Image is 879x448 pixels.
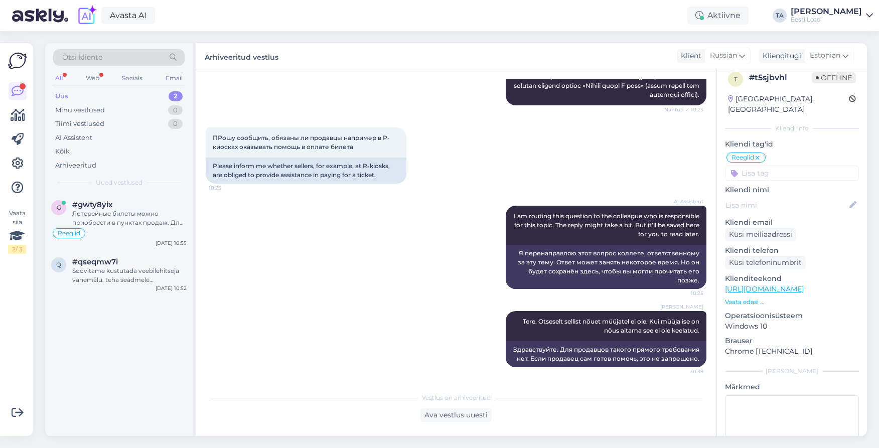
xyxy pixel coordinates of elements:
span: Reeglid [731,155,754,161]
span: Offline [812,72,856,83]
div: Socials [120,72,144,85]
label: Arhiveeritud vestlus [205,49,278,63]
div: Klienditugi [759,51,801,61]
div: 2 [169,91,183,101]
p: Chrome [TECHNICAL_ID] [725,346,859,357]
div: AI Assistent [55,133,92,143]
div: [GEOGRAPHIC_DATA], [GEOGRAPHIC_DATA] [728,94,849,115]
a: [PERSON_NAME]Eesti Loto [791,8,873,24]
span: I am routing this question to the colleague who is responsible for this topic. The reply might ta... [514,212,701,238]
span: Uued vestlused [96,178,142,187]
p: Klienditeekond [725,273,859,284]
p: Windows 10 [725,321,859,332]
div: Я перенаправляю этот вопрос коллеге, ответственному за эту тему. Ответ может занять некоторое вре... [506,245,706,289]
div: Лотерейные билеты можно приобрести в пунктах продаж. Для получения подробной информации о покупке... [72,209,187,227]
div: 0 [168,105,183,115]
span: 10:25 [666,289,703,297]
span: 10:25 [209,184,246,192]
div: Arhiveeritud [55,161,96,171]
input: Lisa tag [725,166,859,181]
img: Askly Logo [8,51,27,70]
span: Russian [710,50,737,61]
div: All [53,72,65,85]
div: Ava vestlus uuesti [420,408,492,422]
p: Kliendi telefon [725,245,859,256]
p: Vaata edasi ... [725,297,859,307]
span: Vestlus on arhiveeritud [422,393,491,402]
span: Tere. Otseselt sellist nõuet müüjatel ei ole. Kui müüja ise on nõus aitama see ei ole keelatud. [523,318,701,334]
img: explore-ai [76,5,97,26]
p: Operatsioonisüsteem [725,311,859,321]
span: q [56,261,61,268]
a: [URL][DOMAIN_NAME] [725,284,804,293]
p: Kliendi nimi [725,185,859,195]
div: Minu vestlused [55,105,105,115]
div: # t5sjbvhl [749,72,812,84]
div: [PERSON_NAME] [725,367,859,376]
div: Vaata siia [8,209,26,254]
div: Eesti Loto [791,16,862,24]
div: Küsi telefoninumbrit [725,256,806,269]
div: Web [84,72,101,85]
div: Please inform me whether sellers, for example, at R-kiosks, are obliged to provide assistance in ... [206,158,406,184]
span: ПРошу сообщить, обязаны ли продавцы например в Р-киосках оказывать помощь в оплате билета [213,134,390,151]
span: Otsi kliente [62,52,102,63]
span: AI Assistent [666,198,703,205]
div: Tiimi vestlused [55,119,104,129]
div: Klient [677,51,701,61]
p: Kliendi email [725,217,859,228]
div: Küsi meiliaadressi [725,228,796,241]
span: [PERSON_NAME] [660,303,703,311]
span: 10:39 [666,368,703,375]
div: Aktiivne [687,7,749,25]
span: Nähtud ✓ 10:23 [664,106,703,113]
p: Brauser [725,336,859,346]
div: Soovitame kustutada veebilehitseja vahemälu, teha seadmele taaskäivituse või kasutada teist veebi... [72,266,187,284]
div: Здравствуйте. Для продавцов такого прямого требования нет. Если продавец сам готов помочь, это не... [506,341,706,367]
div: [DATE] 10:55 [156,239,187,247]
div: Email [164,72,185,85]
span: Estonian [810,50,840,61]
div: Kõik [55,146,70,157]
p: Märkmed [725,382,859,392]
a: Avasta AI [101,7,155,24]
span: g [57,204,61,211]
div: Kliendi info [725,124,859,133]
span: #qseqmw7i [72,257,118,266]
div: TA [773,9,787,23]
span: #gwty8yix [72,200,113,209]
div: [DATE] 10:52 [156,284,187,292]
div: [PERSON_NAME] [791,8,862,16]
p: Kliendi tag'id [725,139,859,150]
span: Reeglid [58,230,80,236]
input: Lisa nimi [725,200,847,211]
div: 0 [168,119,183,129]
div: 2 / 3 [8,245,26,254]
span: t [734,75,738,83]
div: Uus [55,91,68,101]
